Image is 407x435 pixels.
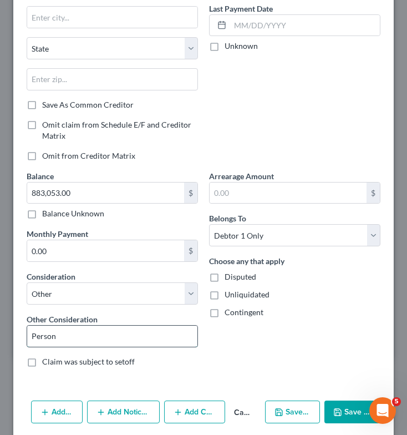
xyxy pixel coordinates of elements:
[209,214,246,223] span: Belongs To
[225,402,261,424] button: Cancel
[27,326,197,347] input: Specify...
[209,3,273,14] label: Last Payment Date
[225,41,258,52] label: Unknown
[230,15,380,36] input: MM/DD/YYYY
[164,401,225,424] button: Add Co-Debtor
[27,170,54,182] label: Balance
[42,120,191,140] span: Omit claim from Schedule E/F and Creditor Matrix
[42,357,135,366] span: Claim was subject to setoff
[210,183,367,204] input: 0.00
[392,397,401,406] span: 5
[184,183,197,204] div: $
[42,208,104,219] label: Balance Unknown
[42,151,135,160] span: Omit from Creditor Matrix
[225,307,263,317] span: Contingent
[225,272,256,281] span: Disputed
[209,170,274,182] label: Arrearage Amount
[209,255,284,267] label: Choose any that apply
[87,401,160,424] button: Add Notice Address
[27,183,184,204] input: 0.00
[27,7,197,28] input: Enter city...
[27,68,198,90] input: Enter zip...
[369,397,396,424] iframe: Intercom live chat
[324,401,380,424] button: Save & Close
[27,271,75,282] label: Consideration
[367,183,380,204] div: $
[31,401,83,424] button: Add Action
[184,240,197,261] div: $
[27,313,98,325] label: Other Consideration
[27,240,184,261] input: 0.00
[225,290,269,299] span: Unliquidated
[42,99,134,110] label: Save As Common Creditor
[27,228,88,240] label: Monthly Payment
[265,401,320,424] button: Save & New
